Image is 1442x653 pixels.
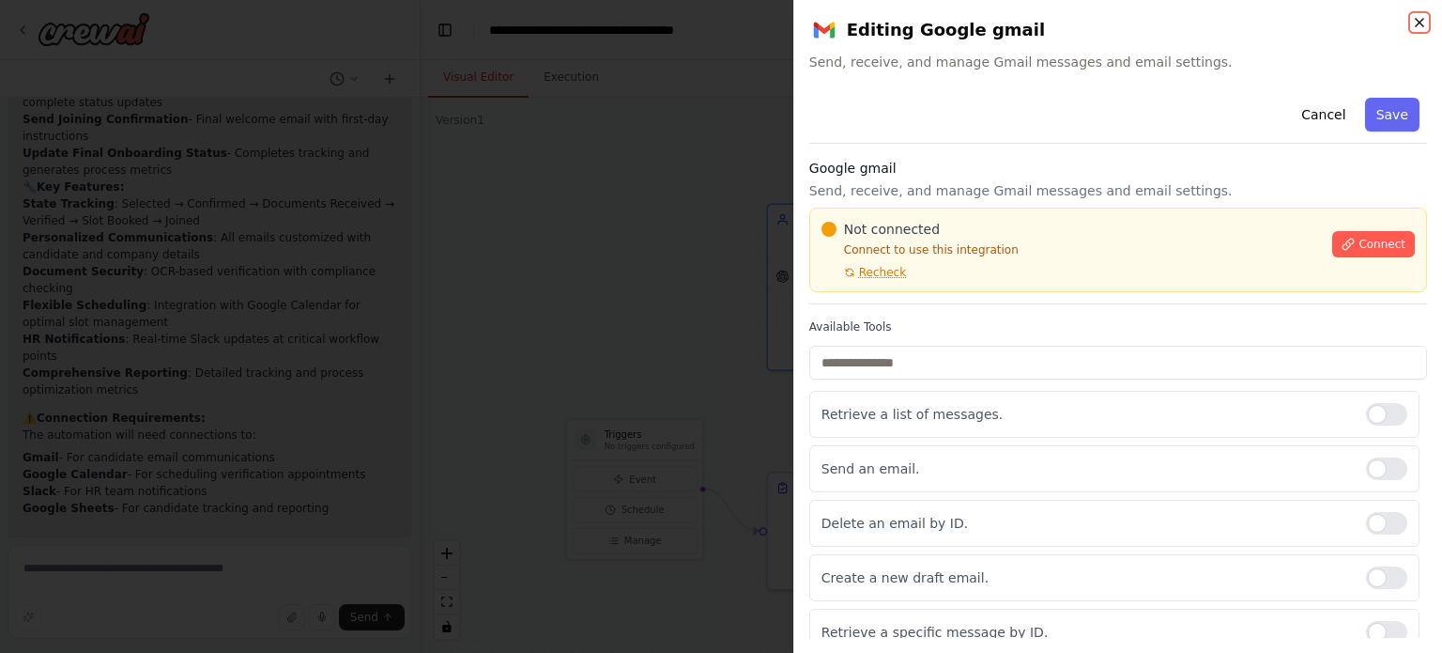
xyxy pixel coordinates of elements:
span: Send, receive, and manage Gmail messages and email settings. [809,53,1427,71]
p: Retrieve a specific message by ID. [821,623,1351,642]
button: Cancel [1290,98,1357,132]
p: Retrieve a list of messages. [821,405,1351,424]
p: Send an email. [821,459,1351,478]
button: Save [1365,98,1419,132]
span: Recheck [859,265,906,280]
p: Create a new draft email. [821,568,1351,587]
span: Connect [1358,237,1405,252]
p: Delete an email by ID. [821,514,1351,533]
img: Google gmail [809,15,839,45]
label: Available Tools [809,319,1427,334]
p: Send, receive, and manage Gmail messages and email settings. [809,181,1427,200]
button: Connect [1332,231,1415,257]
button: Recheck [821,265,906,280]
h2: Editing Google gmail [809,15,1427,45]
span: Not connected [844,220,940,239]
h3: Google gmail [809,159,1427,178]
p: Connect to use this integration [821,242,1322,257]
